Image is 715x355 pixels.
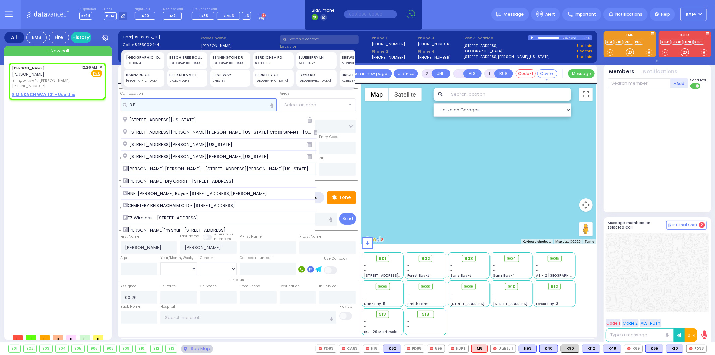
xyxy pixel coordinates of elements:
div: 913 [166,345,177,352]
span: - [536,291,538,296]
div: 595 [427,345,445,353]
input: (000)000-00000 [344,10,397,18]
span: K-14 [104,12,117,20]
span: Alert [545,11,555,17]
label: Age [121,255,127,261]
span: + New call [47,48,69,54]
label: First Name [121,234,140,239]
span: - [493,268,495,273]
span: Phone 1 [372,35,415,41]
div: BLS [645,345,663,353]
img: message.svg [496,12,501,17]
a: Use this [577,48,592,54]
label: Gender [200,255,213,261]
button: Notifications [643,68,678,76]
div: K49 [603,345,621,353]
div: K65 [645,345,663,353]
div: BERKELEY CT [255,72,291,78]
div: - [407,324,444,329]
a: [PERSON_NAME] [12,65,45,71]
span: Forest Bay-2 [407,273,430,278]
span: 908 [421,283,430,290]
label: En Route [160,284,176,289]
label: Destination [280,284,300,289]
div: 905 [72,345,84,352]
span: - [364,263,366,268]
span: 910 [508,283,516,290]
button: Send [339,213,356,225]
label: P First Name [240,234,262,239]
span: 903 [464,255,473,262]
span: Phone 3 [418,35,461,41]
label: Back Home [121,304,141,309]
span: - [364,268,366,273]
img: red-radio-icon.svg [366,347,369,350]
span: 0 [13,335,23,340]
button: Code 2 [622,319,639,327]
span: members [214,236,231,241]
div: BEECH TREE ROUND [169,55,205,60]
span: - [364,296,366,301]
span: - [450,291,452,296]
span: Internal Chat [673,223,698,227]
a: [STREET_ADDRESS][PERSON_NAME][US_STATE] [464,54,550,60]
button: Show satellite imagery [389,88,422,101]
span: BG - 29 Merriewold S. [364,329,402,334]
label: P Last Name [299,234,321,239]
div: BLS [582,345,600,353]
div: BLS [666,345,683,353]
a: [STREET_ADDRESS] [464,43,498,49]
input: Search location here [121,98,277,111]
span: AT - 2 [GEOGRAPHIC_DATA] [536,273,586,278]
label: Last 3 location [464,35,528,41]
div: FD38 [686,345,707,353]
div: KJPS [448,345,469,353]
span: 906 [378,283,387,290]
a: Use this [577,43,592,49]
div: Year/Month/Week/Day [160,255,197,261]
button: 10-4 [685,328,697,342]
span: - [493,291,495,296]
span: - [493,296,495,301]
span: CAR3 [224,13,234,18]
span: [PERSON_NAME] Dry Goods - [STREET_ADDRESS] [123,178,236,185]
div: BENNINGTON DR [213,55,248,60]
span: EZ Wireless - [STREET_ADDRESS] [123,215,201,221]
div: EMS [26,32,47,43]
a: K10 [615,40,623,45]
span: [STREET_ADDRESS][PERSON_NAME] [493,301,556,306]
span: [STREET_ADDRESS][PERSON_NAME][US_STATE] [123,141,235,148]
img: red-radio-icon.svg [407,347,410,350]
img: red-radio-icon.svg [493,347,497,350]
span: - [536,263,538,268]
div: - [407,329,444,334]
img: red-radio-icon.svg [319,347,322,350]
span: 0 [80,335,90,340]
button: +Add [671,78,688,88]
h5: Message members on selected call [608,221,666,230]
u: 8 MINKACH WAY 101 - Use this [12,92,75,97]
span: - [407,268,409,273]
label: Turn off text [690,83,701,89]
span: - [450,296,452,301]
div: BARNARD CT [126,72,162,78]
div: [GEOGRAPHIC_DATA] [299,79,335,83]
div: CHESTER [213,79,248,83]
span: [STREET_ADDRESS][PERSON_NAME] [450,301,514,306]
span: 8455002444 [135,42,159,47]
span: Select an area [284,102,316,108]
span: FD88 [199,13,208,18]
div: ACRES ENCLAVE [342,79,377,83]
u: EMS [93,71,100,77]
span: - [493,263,495,268]
span: Send text [690,78,707,83]
label: Medic on call [163,7,184,11]
div: BRIGEL WAY [342,72,377,78]
div: 0:00 [563,34,569,42]
div: K10 [666,345,683,353]
img: red-radio-icon.svg [451,347,454,350]
label: Location [280,44,369,49]
span: CEMETERY BEIS HACHAIM OLD - [STREET_ADDRESS] [123,202,238,209]
button: KY14 [680,8,707,21]
button: Show street map [365,88,389,101]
